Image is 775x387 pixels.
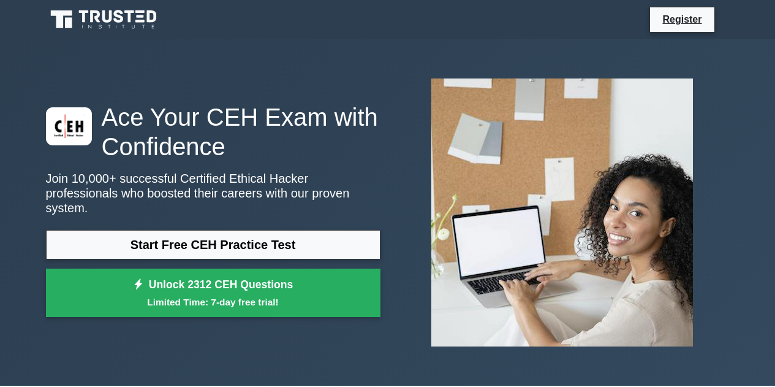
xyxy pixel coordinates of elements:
a: Unlock 2312 CEH QuestionsLimited Time: 7-day free trial! [46,269,380,318]
small: Limited Time: 7-day free trial! [61,295,365,309]
a: Start Free CEH Practice Test [46,230,380,259]
a: Register [655,12,709,27]
h1: Ace Your CEH Exam with Confidence [46,102,380,161]
p: Join 10,000+ successful Certified Ethical Hacker professionals who boosted their careers with our... [46,171,380,215]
